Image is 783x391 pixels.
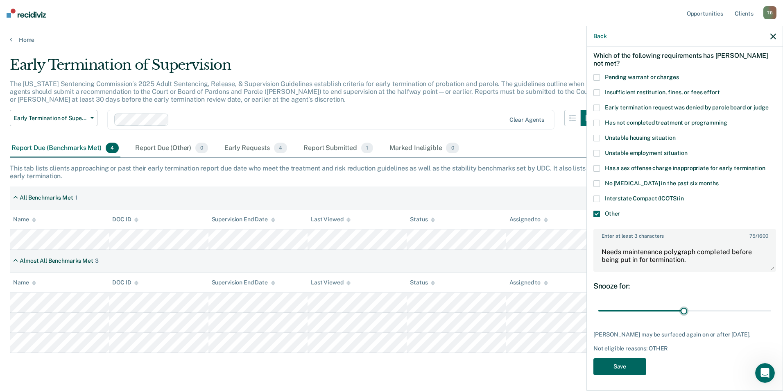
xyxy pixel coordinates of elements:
[593,331,776,338] div: [PERSON_NAME] may be surfaced again on or after [DATE].
[311,279,351,286] div: Last Viewed
[13,279,36,286] div: Name
[410,279,435,286] div: Status
[755,363,775,383] iframe: Intercom live chat
[7,9,46,18] img: Recidiviz
[509,216,548,223] div: Assigned to
[593,282,776,291] div: Snooze for:
[446,143,459,153] span: 0
[749,233,756,239] span: 75
[212,216,275,223] div: Supervision End Date
[361,143,373,153] span: 1
[14,115,87,122] span: Early Termination of Supervision
[195,143,208,153] span: 0
[605,134,675,141] span: Unstable housing situation
[749,233,768,239] span: / 1600
[311,216,351,223] div: Last Viewed
[593,358,646,375] button: Save
[10,80,593,103] p: The [US_STATE] Sentencing Commission’s 2025 Adult Sentencing, Release, & Supervision Guidelines e...
[509,279,548,286] div: Assigned to
[410,216,435,223] div: Status
[593,345,776,352] div: Not eligible reasons: OTHER
[605,119,727,126] span: Has not completed treatment or programming
[10,139,120,157] div: Report Due (Benchmarks Met)
[223,139,289,157] div: Early Requests
[112,279,138,286] div: DOC ID
[134,139,210,157] div: Report Due (Other)
[10,36,773,43] a: Home
[605,89,720,95] span: Insufficient restitution, fines, or fees effort
[106,143,119,153] span: 4
[10,57,597,80] div: Early Termination of Supervision
[274,143,287,153] span: 4
[13,216,36,223] div: Name
[212,279,275,286] div: Supervision End Date
[10,164,773,180] div: This tab lists clients approaching or past their early termination report due date who meet the t...
[605,104,768,111] span: Early termination request was denied by parole board or judge
[509,116,544,123] div: Clear agents
[593,33,606,40] button: Back
[388,139,461,157] div: Marked Ineligible
[605,165,765,171] span: Has a sex offense charge inappropriate for early termination
[605,195,684,202] span: Interstate Compact (ICOTS) in
[95,257,99,264] div: 3
[593,45,776,74] div: Which of the following requirements has [PERSON_NAME] not met?
[594,241,775,271] textarea: Needs maintenance polygraph completed before being put in for termination.
[605,74,679,80] span: Pending warrant or charges
[112,216,138,223] div: DOC ID
[763,6,776,19] div: T B
[605,180,718,186] span: No [MEDICAL_DATA] in the past six months
[605,210,620,217] span: Other
[302,139,375,157] div: Report Submitted
[605,150,688,156] span: Unstable employment situation
[75,194,77,201] div: 1
[20,257,93,264] div: Almost All Benchmarks Met
[20,194,73,201] div: All Benchmarks Met
[594,230,775,239] label: Enter at least 3 characters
